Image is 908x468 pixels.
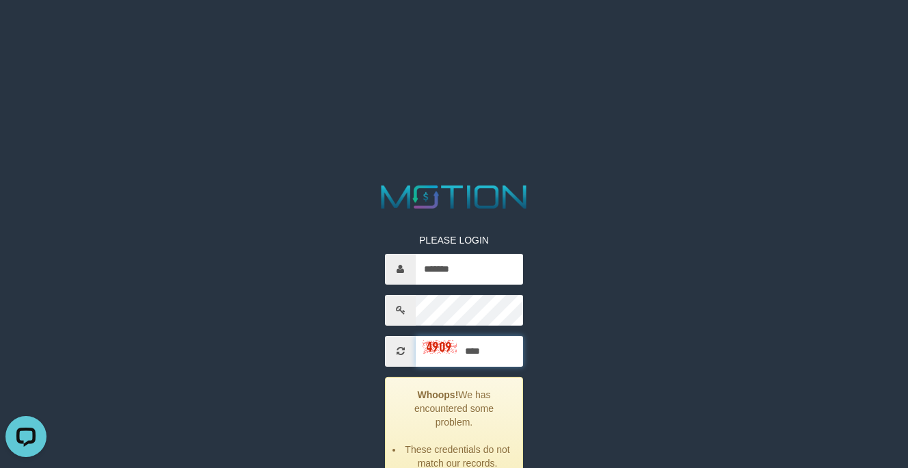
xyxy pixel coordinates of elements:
img: MOTION_logo.png [375,181,533,213]
strong: Whoops! [417,389,458,400]
p: PLEASE LOGIN [385,233,522,247]
img: captcha [423,340,457,354]
button: Open LiveChat chat widget [5,5,46,47]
